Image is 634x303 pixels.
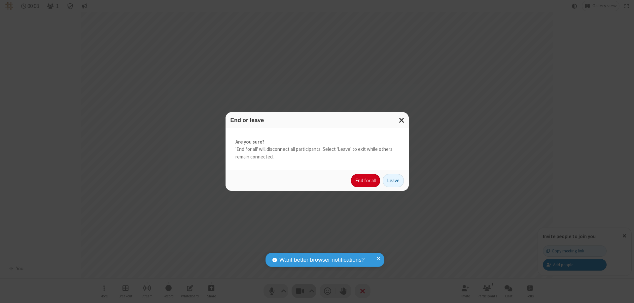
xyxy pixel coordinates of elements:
strong: Are you sure? [235,138,399,146]
button: Close modal [395,112,409,128]
button: Leave [383,174,404,187]
div: 'End for all' will disconnect all participants. Select 'Leave' to exit while others remain connec... [226,128,409,171]
h3: End or leave [230,117,404,123]
button: End for all [351,174,380,187]
span: Want better browser notifications? [279,256,365,264]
